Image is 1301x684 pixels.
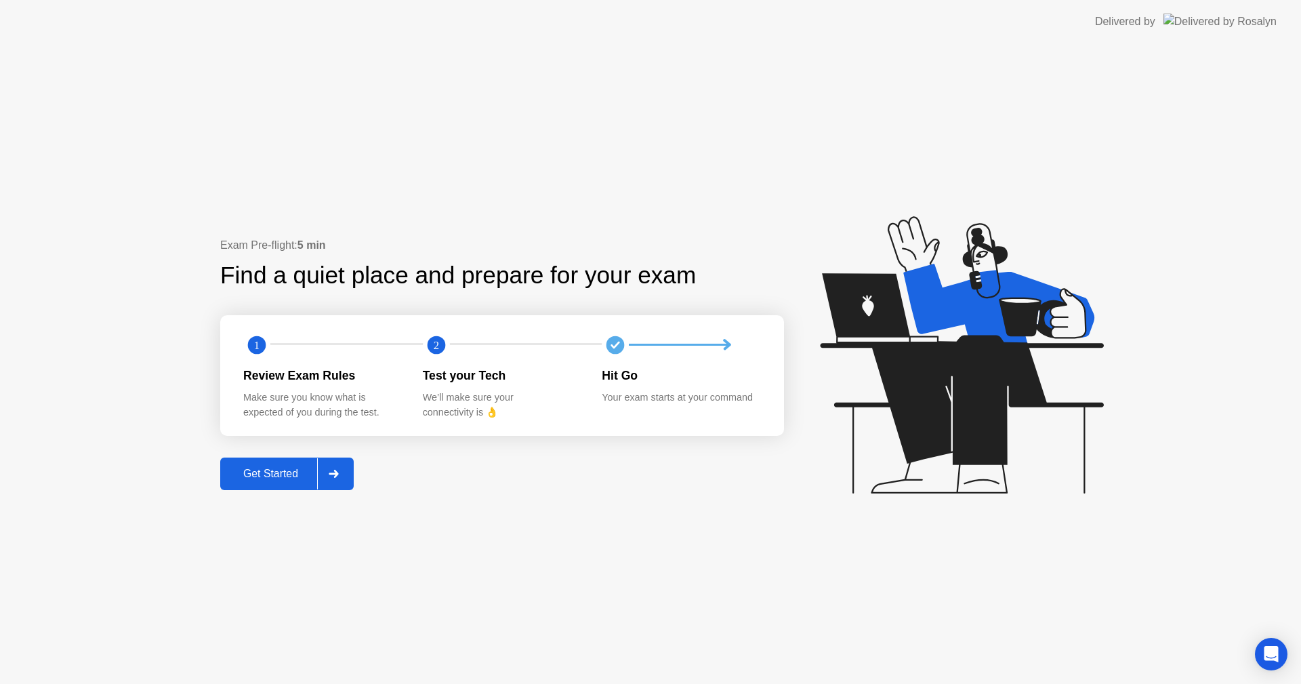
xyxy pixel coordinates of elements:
div: Your exam starts at your command [602,390,760,405]
div: Exam Pre-flight: [220,237,784,254]
div: We’ll make sure your connectivity is 👌 [423,390,581,420]
div: Make sure you know what is expected of you during the test. [243,390,401,420]
div: Test your Tech [423,367,581,384]
div: Find a quiet place and prepare for your exam [220,258,698,294]
div: Get Started [224,468,317,480]
img: Delivered by Rosalyn [1163,14,1277,29]
div: Open Intercom Messenger [1255,638,1287,670]
div: Review Exam Rules [243,367,401,384]
button: Get Started [220,458,354,490]
text: 2 [434,338,439,351]
text: 1 [254,338,260,351]
div: Hit Go [602,367,760,384]
div: Delivered by [1095,14,1155,30]
b: 5 min [297,239,326,251]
